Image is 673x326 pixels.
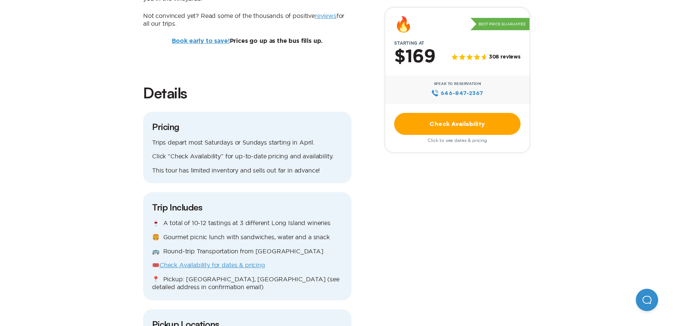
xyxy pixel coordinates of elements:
[152,233,342,241] p: 🍔 Gourmet picnic lunch with sandwiches, water and a snack
[385,41,433,46] span: Starting at
[428,138,487,143] span: Click to see dates & pricing
[431,89,483,97] a: 646‍-847‍-2367
[489,54,521,61] span: 308 reviews
[143,12,351,28] p: Not convinced yet? Read some of the thousands of positive for all our trips.
[152,167,342,175] p: This tour has limited inventory and sells out far in advance!
[394,113,521,135] a: Check Availability
[152,121,342,133] h3: Pricing
[152,247,342,256] p: 🚌 Round-trip Transportation from [GEOGRAPHIC_DATA]
[152,139,342,147] p: Trips depart most Saturdays or Sundays starting in April.
[143,83,351,103] h2: Details
[470,18,529,31] p: Best Price Guarantee
[441,89,483,97] span: 646‍-847‍-2367
[152,261,342,269] p: 🎟️
[394,47,435,67] h2: $169
[315,12,336,19] a: reviews
[152,201,342,213] h3: Trip Includes
[152,219,342,227] p: 🍷 A total of 10-12 tastings at 3 different Long Island wineries
[394,17,413,32] div: 🔥
[172,38,230,44] a: Book early to save!
[172,38,323,44] b: Prices go up as the bus fills up.
[152,152,342,161] p: Click “Check Availability” for up-to-date pricing and availability.
[434,82,481,86] span: Speak to Reservation
[160,262,265,268] a: Check Availability for dates & pricing
[636,289,658,311] iframe: Help Scout Beacon - Open
[152,275,342,291] p: 📍 Pickup: [GEOGRAPHIC_DATA], [GEOGRAPHIC_DATA] (see detailed address in confirmation email)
